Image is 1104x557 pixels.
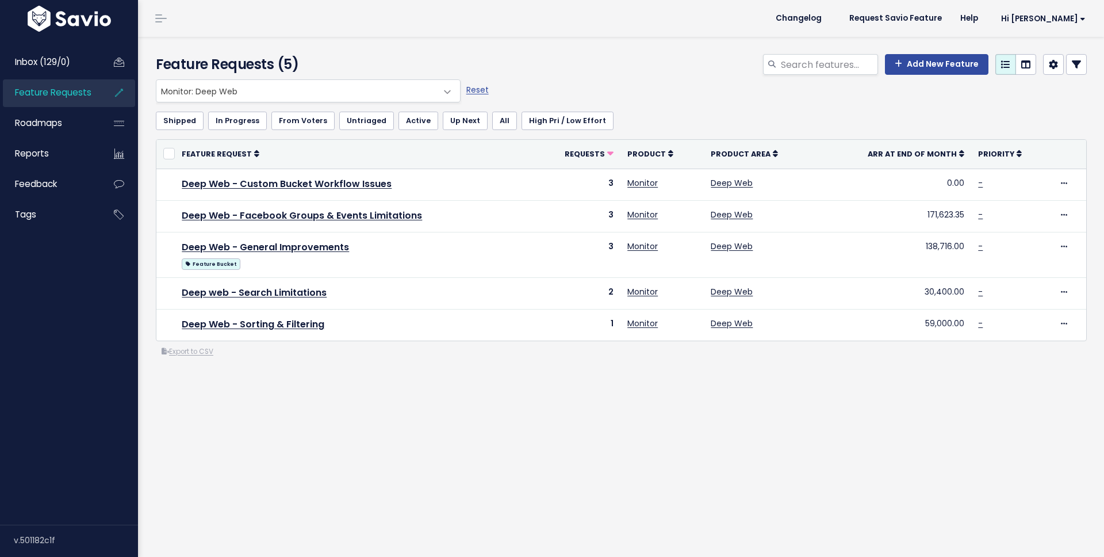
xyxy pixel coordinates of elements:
[182,209,422,222] a: Deep Web - Facebook Groups & Events Limitations
[533,169,620,200] td: 3
[182,318,324,331] a: Deep Web - Sorting & Filtering
[15,147,49,159] span: Reports
[817,232,971,277] td: 138,716.00
[15,208,36,220] span: Tags
[978,148,1022,159] a: Priority
[951,10,987,27] a: Help
[978,149,1014,159] span: Priority
[208,112,267,130] a: In Progress
[182,256,240,270] a: Feature Bucket
[868,148,964,159] a: ARR at End of Month
[15,56,70,68] span: Inbox (129/0)
[3,79,95,106] a: Feature Requests
[492,112,517,130] a: All
[182,241,349,254] a: Deep Web - General Improvements
[533,277,620,309] td: 2
[156,112,1087,130] ul: Filter feature requests
[182,258,240,270] span: Feature Bucket
[182,148,259,159] a: Feature Request
[978,241,983,252] a: -
[466,84,489,96] a: Reset
[711,148,778,159] a: Product Area
[978,286,983,297] a: -
[339,112,394,130] a: Untriaged
[156,80,437,102] span: Monitor: Deep Web
[3,140,95,167] a: Reports
[711,177,753,189] a: Deep Web
[15,86,91,98] span: Feature Requests
[162,347,213,356] a: Export to CSV
[156,79,461,102] span: Monitor: Deep Web
[271,112,335,130] a: From Voters
[868,149,957,159] span: ARR at End of Month
[3,171,95,197] a: Feedback
[182,286,327,299] a: Deep web - Search Limitations
[443,112,488,130] a: Up Next
[627,286,658,297] a: Monitor
[978,177,983,189] a: -
[711,209,753,220] a: Deep Web
[817,200,971,232] td: 171,623.35
[3,49,95,75] a: Inbox (129/0)
[533,310,620,341] td: 1
[3,201,95,228] a: Tags
[398,112,438,130] a: Active
[817,310,971,341] td: 59,000.00
[565,148,614,159] a: Requests
[182,177,392,190] a: Deep Web - Custom Bucket Workflow Issues
[156,54,455,75] h4: Feature Requests (5)
[817,277,971,309] td: 30,400.00
[627,149,666,159] span: Product
[711,286,753,297] a: Deep Web
[627,241,658,252] a: Monitor
[885,54,988,75] a: Add New Feature
[711,318,753,329] a: Deep Web
[776,14,822,22] span: Changelog
[522,112,614,130] a: High Pri / Low Effort
[780,54,878,75] input: Search features...
[3,110,95,136] a: Roadmaps
[711,241,753,252] a: Deep Web
[25,6,114,32] img: logo-white.9d6f32f41409.svg
[978,209,983,220] a: -
[156,112,204,130] a: Shipped
[627,177,658,189] a: Monitor
[1001,14,1086,23] span: Hi [PERSON_NAME]
[533,200,620,232] td: 3
[978,318,983,329] a: -
[627,318,658,329] a: Monitor
[627,148,673,159] a: Product
[565,149,605,159] span: Requests
[533,232,620,277] td: 3
[711,149,770,159] span: Product Area
[182,149,252,159] span: Feature Request
[840,10,951,27] a: Request Savio Feature
[15,178,57,190] span: Feedback
[987,10,1095,28] a: Hi [PERSON_NAME]
[627,209,658,220] a: Monitor
[817,169,971,200] td: 0.00
[15,117,62,129] span: Roadmaps
[14,525,138,555] div: v.501182c1f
